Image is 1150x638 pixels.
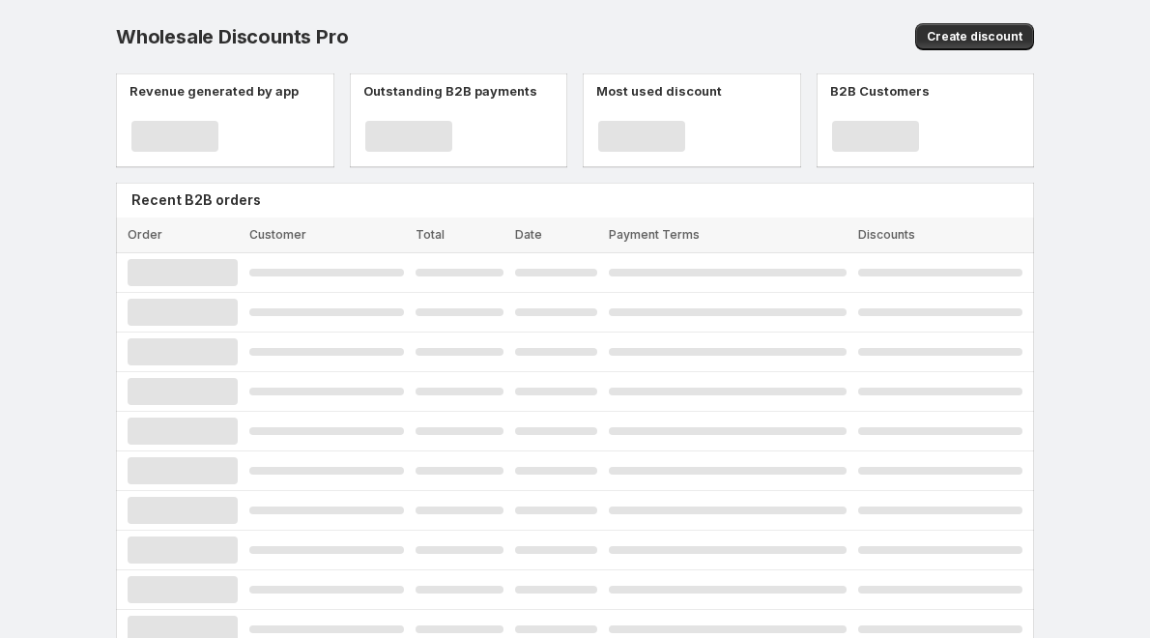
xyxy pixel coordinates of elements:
p: Outstanding B2B payments [363,81,537,101]
span: Order [128,227,162,242]
p: Revenue generated by app [129,81,299,101]
button: Create discount [915,23,1034,50]
span: Discounts [858,227,915,242]
span: Wholesale Discounts Pro [116,25,348,48]
span: Date [515,227,542,242]
span: Total [416,227,445,242]
span: Create discount [927,29,1022,44]
span: Payment Terms [609,227,700,242]
p: Most used discount [596,81,722,101]
span: Customer [249,227,306,242]
h2: Recent B2B orders [131,190,1026,210]
p: B2B Customers [830,81,930,101]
